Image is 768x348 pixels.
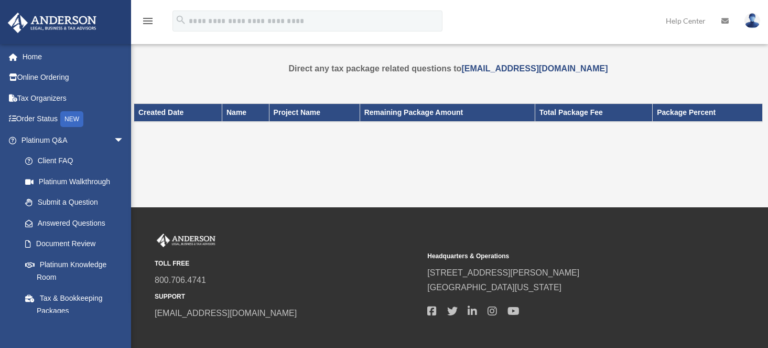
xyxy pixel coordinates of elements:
th: Created Date [134,104,222,122]
a: Platinum Walkthrough [15,171,140,192]
small: Headquarters & Operations [427,251,693,262]
a: [STREET_ADDRESS][PERSON_NAME] [427,268,579,277]
a: Document Review [15,234,140,255]
a: Submit a Question [15,192,140,213]
img: Anderson Advisors Platinum Portal [155,234,218,247]
div: NEW [60,111,83,127]
img: User Pic [744,13,760,28]
th: Package Percent [653,104,763,122]
a: Order StatusNEW [7,109,140,130]
a: Online Ordering [7,67,140,88]
small: SUPPORT [155,291,420,302]
a: Platinum Q&Aarrow_drop_down [7,130,140,151]
i: search [175,14,187,26]
a: [GEOGRAPHIC_DATA][US_STATE] [427,283,561,292]
strong: Direct any tax package related questions to [289,64,608,73]
th: Project Name [269,104,360,122]
a: menu [142,18,154,27]
img: Anderson Advisors Platinum Portal [5,13,100,33]
th: Total Package Fee [535,104,653,122]
span: arrow_drop_down [114,130,135,151]
a: Tax & Bookkeeping Packages [15,288,135,321]
th: Remaining Package Amount [360,104,535,122]
a: [EMAIL_ADDRESS][DOMAIN_NAME] [155,309,297,318]
a: Platinum Knowledge Room [15,254,140,288]
th: Name [222,104,269,122]
a: Home [7,46,140,67]
i: menu [142,15,154,27]
a: 800.706.4741 [155,276,206,284]
a: Tax Organizers [7,88,140,109]
small: TOLL FREE [155,258,420,269]
a: [EMAIL_ADDRESS][DOMAIN_NAME] [461,64,608,73]
a: Client FAQ [15,151,140,172]
a: Answered Questions [15,213,140,234]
